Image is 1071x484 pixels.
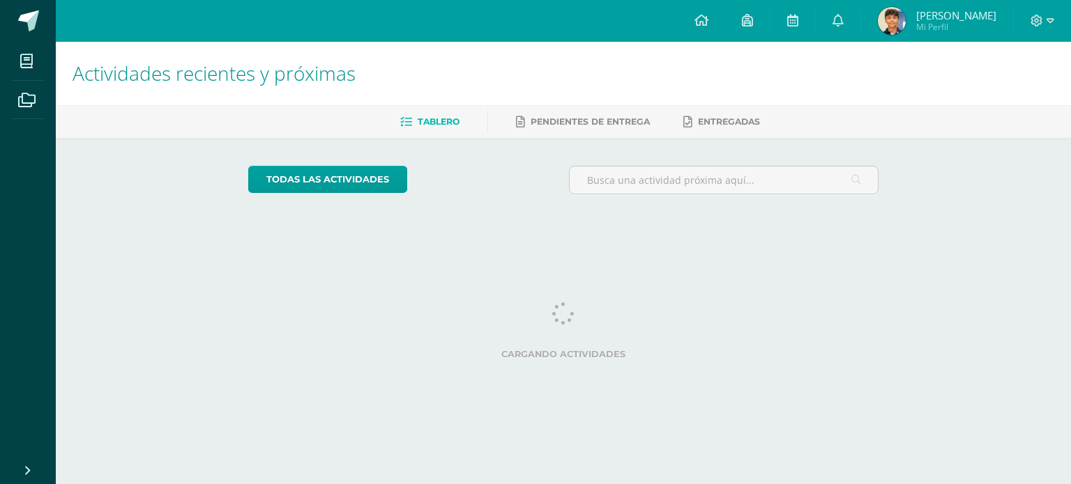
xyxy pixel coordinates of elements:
[418,116,459,127] span: Tablero
[248,349,879,359] label: Cargando actividades
[916,21,996,33] span: Mi Perfil
[400,111,459,133] a: Tablero
[916,8,996,22] span: [PERSON_NAME]
[73,60,356,86] span: Actividades recientes y próximas
[570,166,879,194] input: Busca una actividad próxima aquí...
[248,166,407,193] a: todas las Actividades
[516,111,650,133] a: Pendientes de entrega
[531,116,650,127] span: Pendientes de entrega
[878,7,906,35] img: 0e6c51aebb6d4d2a5558b620d4561360.png
[683,111,760,133] a: Entregadas
[698,116,760,127] span: Entregadas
